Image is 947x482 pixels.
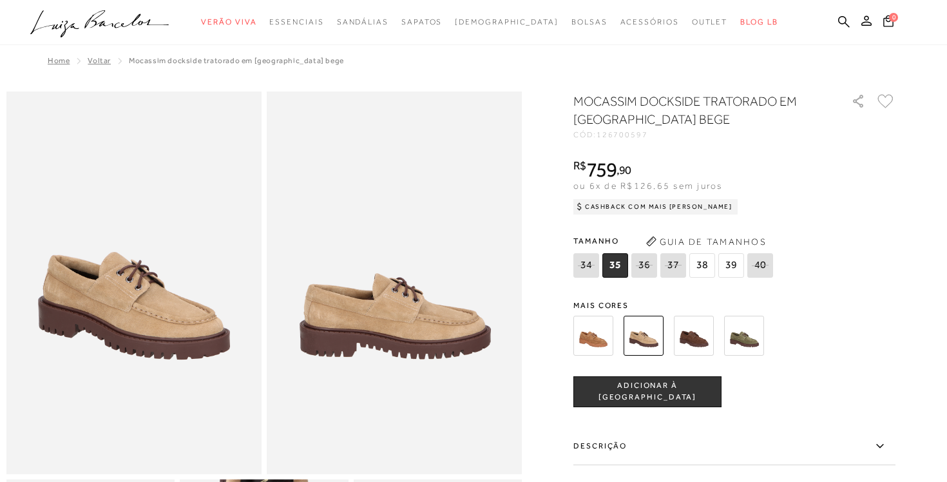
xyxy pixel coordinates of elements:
[724,316,764,356] img: MOCASSIM DOCKSIDE TRATORADO EM CAMURÇA VERDE TOMILHO
[201,17,256,26] span: Verão Viva
[573,231,776,251] span: Tamanho
[692,10,728,34] a: noSubCategoriesText
[573,376,722,407] button: ADICIONAR À [GEOGRAPHIC_DATA]
[201,10,256,34] a: noSubCategoriesText
[401,10,442,34] a: noSubCategoriesText
[571,17,607,26] span: Bolsas
[574,380,721,403] span: ADICIONAR À [GEOGRAPHIC_DATA]
[267,92,522,474] img: image
[573,199,738,215] div: Cashback com Mais [PERSON_NAME]
[6,92,262,474] img: image
[624,316,664,356] img: MOCASSIM DOCKSIDE TRATORADO EM CAMURÇA BEGE
[689,253,715,278] span: 38
[337,10,388,34] a: noSubCategoriesText
[88,56,111,65] a: Voltar
[269,10,323,34] a: noSubCategoriesText
[740,10,778,34] a: BLOG LB
[674,316,714,356] img: MOCASSIM DOCKSIDE TRATORADO EM CAMURÇA CAFÉ
[573,131,831,139] div: CÓD:
[573,302,895,309] span: Mais cores
[269,17,323,26] span: Essenciais
[617,164,631,176] i: ,
[642,231,770,252] button: Guia de Tamanhos
[573,180,722,191] span: ou 6x de R$126,65 sem juros
[573,92,815,128] h1: MOCASSIM DOCKSIDE TRATORADO EM [GEOGRAPHIC_DATA] BEGE
[889,13,898,22] span: 0
[401,17,442,26] span: Sapatos
[571,10,607,34] a: noSubCategoriesText
[573,428,895,465] label: Descrição
[602,253,628,278] span: 35
[597,130,648,139] span: 126700597
[631,253,657,278] span: 36
[692,17,728,26] span: Outlet
[620,17,679,26] span: Acessórios
[586,158,617,181] span: 759
[740,17,778,26] span: BLOG LB
[48,56,70,65] a: Home
[747,253,773,278] span: 40
[573,316,613,356] img: MOCASSIM DOCKSIDE EM CAMURÇA CARAMELO E SOLADO TRATORADO
[337,17,388,26] span: Sandálias
[573,253,599,278] span: 34
[455,10,559,34] a: noSubCategoriesText
[879,14,897,32] button: 0
[619,163,631,177] span: 90
[718,253,744,278] span: 39
[660,253,686,278] span: 37
[620,10,679,34] a: noSubCategoriesText
[129,56,344,65] span: MOCASSIM DOCKSIDE TRATORADO EM [GEOGRAPHIC_DATA] BEGE
[455,17,559,26] span: [DEMOGRAPHIC_DATA]
[573,160,586,171] i: R$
